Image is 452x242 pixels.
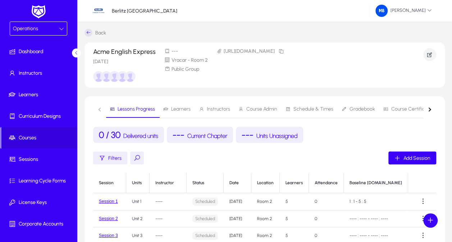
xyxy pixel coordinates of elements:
span: Filters [108,155,122,161]
span: Instructors [207,107,230,112]
button: Filters [93,152,127,164]
img: Jelena Vraneš [117,71,128,82]
img: white-logo.png [29,4,47,19]
span: Course Admin [246,107,277,112]
div: Status [192,180,218,186]
span: Delivered units [123,132,158,139]
a: Curriculum Designs [1,106,78,127]
a: Instructors [1,62,78,84]
span: [URL][DOMAIN_NAME] [224,48,275,55]
td: 1 : 1 - 5 : 5 [344,193,408,210]
app-course-session-cell-with-validation: Room 2 [257,233,272,238]
a: Dashboard [1,41,78,62]
img: 34.jpg [92,4,105,18]
span: --- [172,48,178,54]
th: Baseline [DOMAIN_NAME] [344,173,408,193]
h4: --- [242,130,297,140]
span: Curriculum Designs [1,113,78,120]
span: Dashboard [1,48,78,55]
a: Learning Cycle Forms [1,170,78,192]
a: Learners [1,84,78,106]
img: 225.png [375,5,388,17]
app-course-progress-card: Delivered units [93,127,164,143]
span: Courses [1,134,77,141]
p: Acme English Express [93,48,156,55]
p: Scheduled [192,197,218,206]
span: Operations [13,25,38,32]
span: Vracar - Room 2 [172,57,208,63]
app-course-simple-card: Current Chapter [167,127,233,143]
span: Schedule & Times [293,107,333,112]
span: Corporate Accounts [1,220,78,228]
app-course-simple-card: Units Unassigned [236,127,303,143]
span: Lessons Progress [118,107,155,112]
div: Date [229,180,245,186]
div: Session [99,180,114,186]
span: Course Certificates [391,107,434,112]
span: Units Unassigned [256,132,297,139]
h4: 0 / 30 [99,130,158,140]
app-course-session-cell-with-validation: Room 2 [257,199,272,204]
button: Add Session [388,152,436,164]
h4: --- [173,130,227,140]
img: Mia Korjenic [125,71,136,82]
div: Instructor [155,180,181,186]
td: 0 [309,210,344,228]
div: Date [229,180,239,186]
th: Attendance [309,173,344,193]
p: Scheduled [192,232,218,240]
button: Session 1 [99,199,118,204]
span: Learners [171,107,191,112]
button: Session 2 [99,216,118,221]
div: Session [99,180,120,186]
span: Add Session [403,155,430,161]
span: Public Group [172,66,199,72]
a: Corporate Accounts [1,213,78,235]
button: [PERSON_NAME] [370,4,438,17]
a: Sessions [1,149,78,170]
td: Unit 1 [126,193,150,210]
td: ---- [150,210,187,228]
div: Status [192,180,204,186]
span: Learners [1,91,78,98]
span: Learning Cycle Forms [1,177,78,185]
th: Units [126,173,150,193]
div: Instructor [155,180,174,186]
span: Gradebook [350,107,375,112]
td: 5 [280,193,309,210]
a: License Keys [1,192,78,213]
span: Sessions [1,156,78,163]
td: ---- : ---- - ---- : ---- [344,210,408,228]
span: Instructors [1,70,78,77]
img: John Dale III [101,71,112,82]
p: Scheduled [192,215,218,223]
span: Current Chapter [187,132,227,139]
td: ---- [150,193,187,210]
th: Learners [280,173,309,193]
img: John Doe II [109,71,120,82]
th: Location [251,173,280,193]
span: License Keys [1,199,78,206]
td: [DATE] [224,193,251,210]
app-course-session-cell-with-validation: Room 2 [257,216,272,221]
td: [DATE] [224,210,251,228]
p: Berlitz [GEOGRAPHIC_DATA] [112,8,177,14]
a: Back [85,29,106,37]
td: 0 [309,193,344,210]
span: [PERSON_NAME] [375,5,432,17]
p: [DATE] [93,58,156,65]
td: Unit 2 [126,210,150,228]
button: Session 3 [99,233,118,238]
img: Ismail Yildrim [93,71,104,82]
td: 5 [280,210,309,228]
